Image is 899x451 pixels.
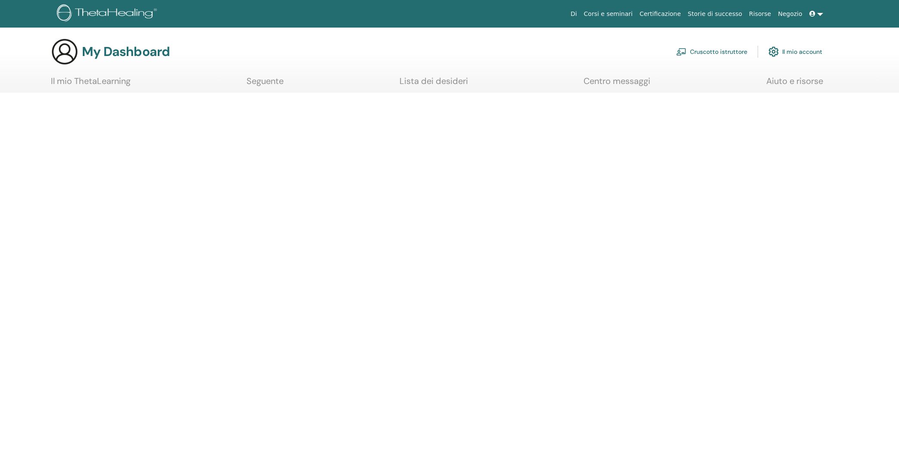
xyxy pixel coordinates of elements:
[400,76,468,93] a: Lista dei desideri
[684,6,746,22] a: Storie di successo
[584,76,650,93] a: Centro messaggi
[636,6,684,22] a: Certificazione
[768,44,779,59] img: cog.svg
[247,76,284,93] a: Seguente
[581,6,636,22] a: Corsi e seminari
[567,6,581,22] a: Di
[57,4,160,24] img: logo.png
[774,6,805,22] a: Negozio
[51,38,78,65] img: generic-user-icon.jpg
[676,48,687,56] img: chalkboard-teacher.svg
[768,42,822,61] a: Il mio account
[82,44,170,59] h3: My Dashboard
[676,42,747,61] a: Cruscotto istruttore
[766,76,823,93] a: Aiuto e risorse
[51,76,131,93] a: Il mio ThetaLearning
[746,6,774,22] a: Risorse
